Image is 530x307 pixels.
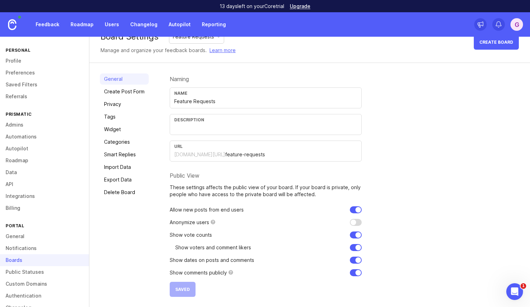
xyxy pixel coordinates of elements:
[100,187,149,198] a: Delete Board
[170,257,254,264] p: Show dates on posts and comments
[100,136,149,148] a: Categories
[174,91,357,96] div: Name
[101,33,159,41] div: Board Settings
[100,73,149,85] a: General
[220,3,284,10] p: 13 days left on your Core trial
[170,219,209,226] p: Anonymize users
[170,269,227,276] p: Show comments publicly
[174,151,225,158] div: [DOMAIN_NAME][URL]
[66,18,98,31] a: Roadmap
[170,206,244,213] p: Allow new posts from end users
[126,18,162,31] a: Changelog
[170,231,212,238] p: Show vote counts
[100,111,149,122] a: Tags
[101,18,123,31] a: Users
[506,283,523,300] iframe: Intercom live chat
[175,244,251,251] p: Show voters and comment likers
[100,162,149,173] a: Import Data
[100,99,149,110] a: Privacy
[290,4,310,9] a: Upgrade
[100,124,149,135] a: Widget
[209,47,236,54] a: Learn more
[474,35,519,50] button: Create Board
[101,47,236,54] div: Manage and organize your feedback boards.
[174,117,357,122] div: Description
[170,184,362,198] p: These settings affects the public view of your board. If your board is private, only people who h...
[510,18,523,31] button: G
[198,18,230,31] a: Reporting
[521,283,526,289] span: 1
[170,173,362,178] div: Public View
[174,144,357,149] div: URL
[170,76,362,82] div: Naming
[173,33,214,41] div: Feature Requests
[100,86,149,97] a: Create Post Form
[164,18,195,31] a: Autopilot
[31,18,64,31] a: Feedback
[8,19,16,30] img: Canny Home
[479,40,513,45] span: Create Board
[100,174,149,185] a: Export Data
[100,149,149,160] a: Smart Replies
